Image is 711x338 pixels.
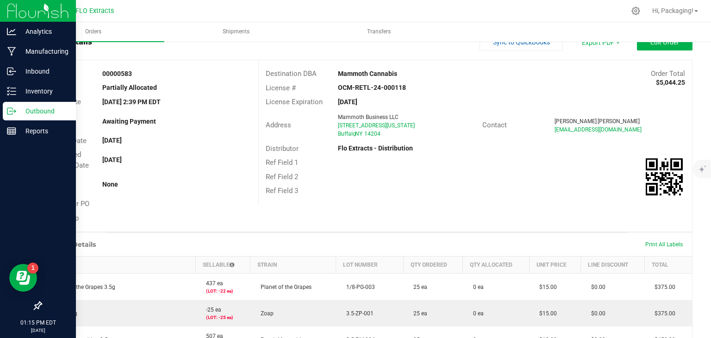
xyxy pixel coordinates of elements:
p: [DATE] [4,327,72,334]
inline-svg: Outbound [7,106,16,116]
a: Orders [22,22,164,42]
inline-svg: Inventory [7,87,16,96]
span: Transfers [355,28,403,36]
strong: Awaiting Payment [102,118,156,125]
th: Unit Price [529,257,581,274]
span: [EMAIL_ADDRESS][DOMAIN_NAME] [555,126,642,133]
a: Shipments [165,22,307,42]
strong: 00000583 [102,70,132,77]
span: Planet of the Grapes [256,284,312,290]
p: Outbound [16,106,72,117]
span: Address [266,121,291,129]
span: Shipments [210,28,262,36]
span: $375.00 [650,310,675,317]
span: License Expiration [266,98,323,106]
strong: [DATE] 2:39 PM EDT [102,98,161,106]
span: Destination DBA [266,69,317,78]
strong: [DATE] [102,156,122,163]
strong: OCM-RETL-24-000118 [338,84,406,91]
button: Sync to QuickBooks [480,34,563,50]
p: Manufacturing [16,46,72,57]
inline-svg: Inbound [7,67,16,76]
span: Edit Order [650,38,679,46]
qrcode: 00000583 [646,158,683,195]
strong: Partially Allocated [102,84,157,91]
p: Inbound [16,66,72,77]
th: Strain [250,257,336,274]
span: FLO Extracts [75,7,114,15]
strong: $5,044.25 [656,79,685,86]
span: $375.00 [650,284,675,290]
inline-svg: Analytics [7,27,16,36]
p: (LOT: -22 ea) [201,288,245,294]
span: 14204 [364,131,380,137]
button: Edit Order [637,34,692,50]
span: Planet of the Grapes 3.5g [47,284,115,290]
span: Distributor [266,144,299,153]
span: Hi, Packaging! [652,7,693,14]
strong: [DATE] [338,98,357,106]
p: (LOT: -25 ea) [201,314,245,321]
span: [PERSON_NAME] [555,118,597,125]
span: Ref Field 1 [266,158,298,167]
span: 437 ea [201,280,223,287]
iframe: Resource center unread badge [27,263,38,274]
th: Lot Number [336,257,404,274]
span: Print All Labels [645,241,683,248]
span: Sync to QuickBooks [493,38,550,46]
span: $0.00 [586,284,605,290]
span: Ref Field 2 [266,173,298,181]
a: Transfers [308,22,450,42]
span: Order Total [651,69,685,78]
th: Sellable [196,257,250,274]
span: [PERSON_NAME] [598,118,640,125]
span: Contact [482,121,507,129]
span: Zoap [256,310,274,317]
span: 0 ea [468,310,484,317]
th: Qty Ordered [403,257,462,274]
p: Reports [16,125,72,137]
span: 25 ea [409,284,427,290]
th: Qty Allocated [463,257,529,274]
span: Mammoth Business LLC [338,114,399,120]
span: NY [355,131,362,137]
span: [STREET_ADDRESS][US_STATE] [338,122,415,129]
span: License # [266,84,296,92]
span: , [354,131,355,137]
strong: None [102,181,118,188]
span: 0 ea [468,284,484,290]
inline-svg: Manufacturing [7,47,16,56]
img: Scan me! [646,158,683,195]
p: Inventory [16,86,72,97]
p: 01:15 PM EDT [4,319,72,327]
span: -25 ea [201,307,221,313]
iframe: Resource center [9,264,37,292]
strong: Flo Extracts - Distribution [338,144,413,152]
span: 3.5-ZP-001 [342,310,374,317]
span: 1/8-PG-003 [342,284,375,290]
th: Total [644,257,692,274]
span: $15.00 [535,284,557,290]
strong: [DATE] [102,137,122,144]
div: Manage settings [630,6,642,15]
th: Item [42,257,196,274]
span: $15.00 [535,310,557,317]
span: Ref Field 3 [266,187,298,195]
li: Export PDF [572,34,628,50]
span: Orders [73,28,114,36]
strong: Mammoth Cannabis [338,70,397,77]
span: $0.00 [586,310,605,317]
p: Analytics [16,26,72,37]
span: 25 ea [409,310,427,317]
th: Line Discount [581,257,645,274]
inline-svg: Reports [7,126,16,136]
span: Buffalo [338,131,356,137]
